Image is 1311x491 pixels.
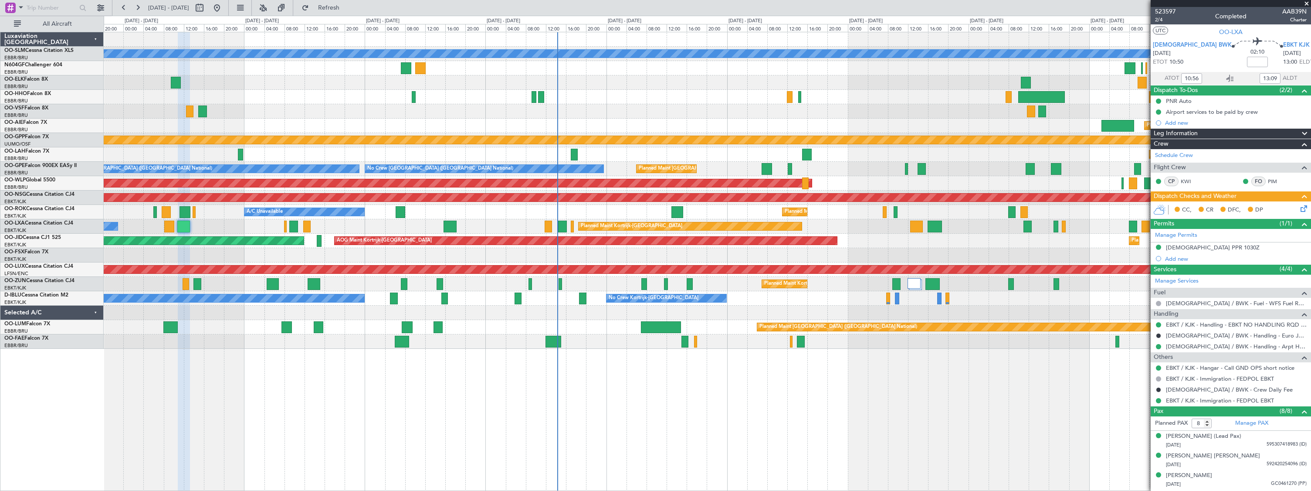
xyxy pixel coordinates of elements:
div: 16:00 [807,24,827,32]
span: [DATE] [1166,461,1181,468]
span: Dispatch To-Dos [1154,85,1198,95]
a: OO-LAHFalcon 7X [4,149,49,154]
span: 10:50 [1169,58,1183,67]
a: EBBR/BRU [4,170,28,176]
span: OO-NSG [4,192,26,197]
div: 20:00 [948,24,968,32]
span: 13:00 [1283,58,1297,67]
div: [PERSON_NAME] [PERSON_NAME] [1166,452,1260,460]
span: AAB39N [1282,7,1307,16]
div: 00:00 [1089,24,1109,32]
div: 04:00 [868,24,888,32]
a: [DEMOGRAPHIC_DATA] / BWK - Handling - Arpt Hdlg LDSB / BWK [1166,343,1307,350]
a: EBBR/BRU [4,155,28,162]
div: 16:00 [566,24,586,32]
div: Planned Maint [GEOGRAPHIC_DATA] ([GEOGRAPHIC_DATA]) [1147,119,1284,132]
div: 00:00 [606,24,627,32]
span: OO-LUX [4,264,25,269]
a: LFSN/ENC [4,270,28,277]
a: EBBR/BRU [4,342,28,349]
div: 04:00 [747,24,767,32]
div: 04:00 [385,24,405,32]
div: 16:00 [928,24,948,32]
a: Schedule Crew [1155,151,1193,160]
button: Refresh [298,1,350,15]
div: 20:00 [224,24,244,32]
div: [DATE] - [DATE] [970,17,1003,25]
a: OO-JIDCessna CJ1 525 [4,235,61,240]
span: 595307418983 (ID) [1267,441,1307,448]
a: EBKT/KJK [4,227,26,234]
div: 16:00 [445,24,465,32]
a: OO-LUXCessna Citation CJ4 [4,264,73,269]
div: 08:00 [1129,24,1149,32]
span: Pax [1154,406,1163,416]
span: EBKT KJK [1283,41,1310,50]
span: 02:10 [1250,48,1264,57]
a: EBKT/KJK [4,285,26,291]
div: 00:00 [727,24,747,32]
a: N604GFChallenger 604 [4,62,62,68]
a: EBKT/KJK [4,256,26,263]
div: [DEMOGRAPHIC_DATA] PPR 1030Z [1166,244,1260,251]
a: EBKT/KJK [4,242,26,248]
div: 04:00 [627,24,647,32]
span: [DATE] - [DATE] [148,4,189,12]
span: CR [1206,206,1213,215]
button: All Aircraft [10,17,95,31]
div: [DATE] - [DATE] [366,17,400,25]
a: OO-FAEFalcon 7X [4,336,48,341]
div: [DATE] - [DATE] [849,17,883,25]
div: 08:00 [647,24,667,32]
div: Add new [1165,255,1307,263]
div: 12:00 [305,24,325,32]
div: Planned Maint [GEOGRAPHIC_DATA] ([GEOGRAPHIC_DATA] National) [639,162,796,175]
div: [PERSON_NAME] (Lead Pax) [1166,432,1241,441]
a: UUMO/OSF [4,141,30,147]
div: 04:00 [264,24,285,32]
a: PIM [1268,177,1287,185]
div: FO [1251,177,1266,186]
div: Planned Maint [GEOGRAPHIC_DATA] ([GEOGRAPHIC_DATA] National) [759,321,917,334]
div: 04:00 [506,24,526,32]
span: OO-ZUN [4,278,26,283]
div: 12:00 [546,24,566,32]
a: OO-FSXFalcon 7X [4,249,48,255]
span: OO-ELK [4,77,24,82]
div: 08:00 [526,24,546,32]
a: EBBR/BRU [4,184,28,191]
div: 08:00 [767,24,787,32]
input: Trip Number [27,1,77,14]
div: 20:00 [465,24,485,32]
span: OO-WLP [4,177,26,183]
span: All Aircraft [23,21,92,27]
div: 16:00 [204,24,224,32]
span: CC, [1182,206,1192,215]
span: 523597 [1155,7,1176,16]
a: [DEMOGRAPHIC_DATA] / BWK - Handling - Euro Jet LDZD / ZAD [1166,332,1307,339]
div: Add new [1165,119,1307,126]
a: D-IBLUCessna Citation M2 [4,293,68,298]
span: Others [1154,352,1173,362]
label: Planned PAX [1155,419,1188,428]
span: Leg Information [1154,129,1198,139]
div: 20:00 [1069,24,1089,32]
a: EBKT/KJK [4,198,26,205]
div: 20:00 [586,24,606,32]
span: Handling [1154,309,1179,319]
span: Charter [1282,16,1307,24]
a: Manage Services [1155,277,1199,286]
a: [DEMOGRAPHIC_DATA] / BWK - Fuel - WFS Fuel Release [1166,300,1307,307]
span: Flight Crew [1154,163,1186,173]
span: OO-JID [4,235,23,240]
input: --:-- [1260,73,1281,84]
div: 20:00 [103,24,123,32]
span: Dispatch Checks and Weather [1154,191,1236,201]
a: OO-GPEFalcon 900EX EASy II [4,163,77,168]
div: 04:00 [989,24,1009,32]
span: Permits [1154,219,1174,229]
a: KWI [1181,177,1200,185]
span: OO-SLM [4,48,25,53]
span: ALDT [1283,74,1297,83]
div: [DATE] - [DATE] [487,17,520,25]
